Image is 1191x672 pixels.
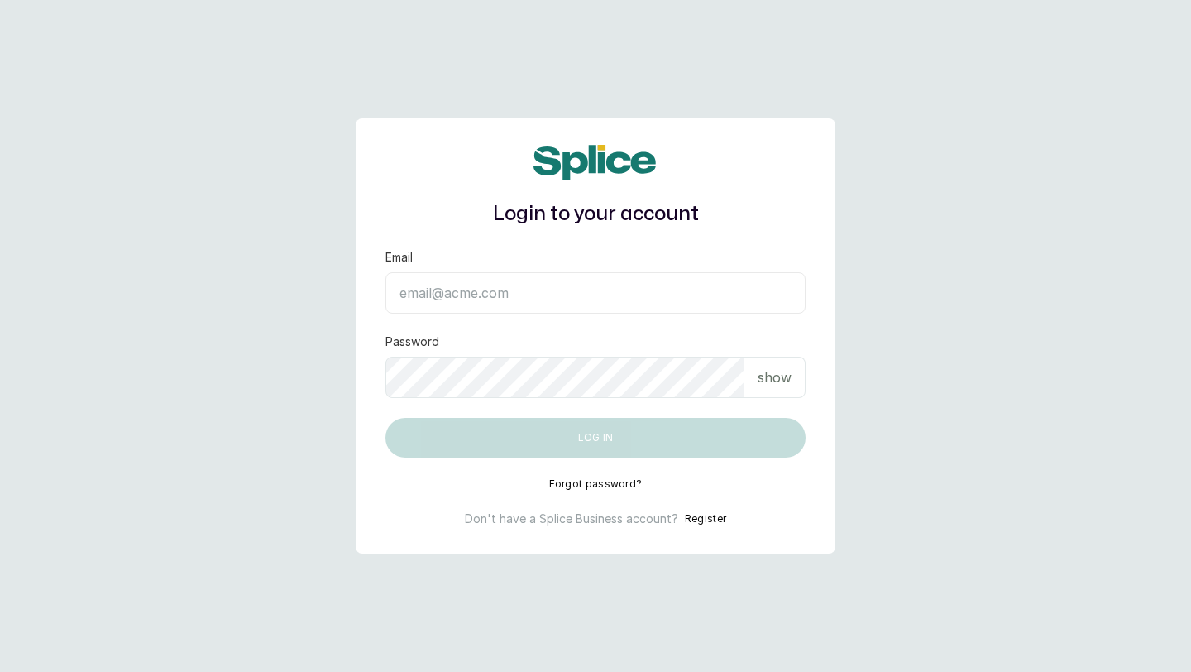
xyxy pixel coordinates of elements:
button: Log in [385,418,806,458]
p: Don't have a Splice Business account? [465,511,678,527]
p: show [758,367,792,387]
h1: Login to your account [385,199,806,229]
input: email@acme.com [385,272,806,314]
button: Register [685,511,726,527]
label: Email [385,249,413,266]
button: Forgot password? [549,478,643,491]
label: Password [385,334,439,350]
